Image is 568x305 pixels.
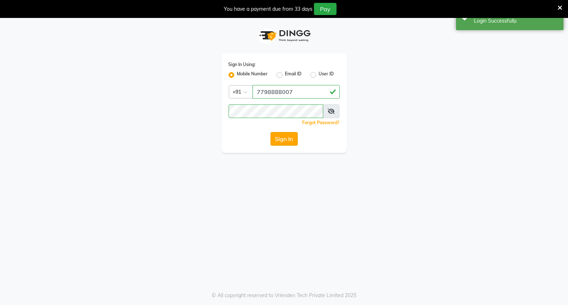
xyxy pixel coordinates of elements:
label: Email ID [285,71,302,79]
input: Username [253,85,340,99]
label: Mobile Number [237,71,268,79]
label: Sign In Using: [229,61,256,68]
a: Forgot Password? [302,120,340,125]
button: Pay [314,3,337,15]
div: You have a payment due from 33 days [224,5,313,13]
div: Login Successfully. [474,17,558,25]
button: Sign In [271,132,298,146]
input: Username [229,104,324,118]
img: logo1.svg [255,25,313,46]
label: User ID [319,71,334,79]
